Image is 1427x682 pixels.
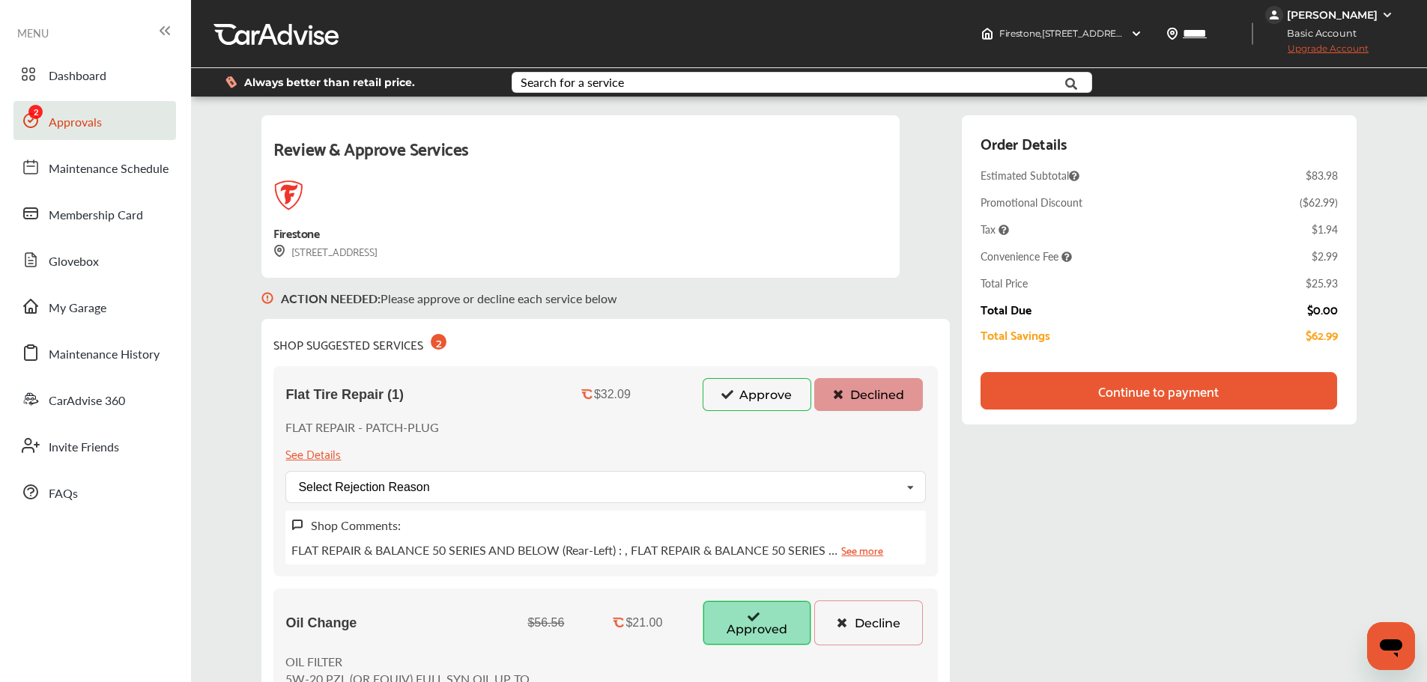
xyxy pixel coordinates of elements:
div: 2 [431,334,446,350]
div: $1.94 [1312,222,1338,237]
span: My Garage [49,299,106,318]
span: Maintenance History [49,345,160,365]
a: Membership Card [13,194,176,233]
span: CarAdvise 360 [49,392,125,411]
img: WGsFRI8htEPBVLJbROoPRyZpYNWhNONpIPPETTm6eUC0GeLEiAAAAAElFTkSuQmCC [1381,9,1393,21]
img: svg+xml;base64,PHN2ZyB3aWR0aD0iMTYiIGhlaWdodD0iMTciIHZpZXdCb3g9IjAgMCAxNiAxNyIgZmlsbD0ibm9uZSIgeG... [273,245,285,258]
img: svg+xml;base64,PHN2ZyB3aWR0aD0iMTYiIGhlaWdodD0iMTciIHZpZXdCb3g9IjAgMCAxNiAxNyIgZmlsbD0ibm9uZSIgeG... [261,278,273,319]
div: Total Due [981,302,1031,316]
img: dollor_label_vector.a70140d1.svg [225,76,237,88]
p: FLAT REPAIR - PATCH-PLUG [285,418,439,436]
div: $56.56 [527,616,564,630]
a: Maintenance Schedule [13,147,176,186]
span: MENU [17,27,49,39]
a: FAQs [13,472,176,511]
label: Shop Comments: [311,517,401,534]
span: Basic Account [1267,25,1368,41]
p: FLAT REPAIR & BALANCE 50 SERIES AND BELOW (Rear-Left) : , FLAT REPAIR & BALANCE 50 SERIES … [291,541,883,558]
div: Continue to payment [1098,383,1219,398]
div: Review & Approve Services [273,133,887,180]
a: Invite Friends [13,426,176,465]
div: [PERSON_NAME] [1287,8,1378,22]
button: Decline [814,600,923,645]
div: SHOP SUGGESTED SERVICES [273,331,446,354]
img: header-divider.bc55588e.svg [1252,22,1253,45]
div: $25.93 [1306,275,1338,290]
button: Declined [814,378,923,411]
div: $83.98 [1306,168,1338,183]
span: Maintenance Schedule [49,159,169,179]
span: Approvals [49,113,102,133]
div: Order Details [981,130,1067,156]
a: My Garage [13,287,176,326]
div: $32.09 [594,388,631,401]
img: header-down-arrow.9dd2ce7d.svg [1130,28,1142,40]
div: $2.99 [1312,249,1338,264]
span: Flat Tire Repair (1) [285,387,404,403]
span: FAQs [49,484,78,504]
span: Invite Friends [49,438,119,457]
iframe: Button to launch messaging window [1367,622,1415,670]
img: logo-firestone.png [273,180,303,210]
button: Approved [703,600,811,645]
div: Total Price [981,275,1028,290]
span: Estimated Subtotal [981,168,1079,183]
span: Convenience Fee [981,249,1072,264]
img: location_vector.a44bc228.svg [1166,28,1178,40]
span: Glovebox [49,252,99,272]
img: jVpblrzwTbfkPYzPPzSLxeg0AAAAASUVORK5CYII= [1265,6,1283,24]
div: $0.00 [1307,302,1338,316]
button: Approve [703,378,811,411]
a: See more [841,541,883,558]
div: ( $62.99 ) [1300,195,1338,210]
a: Glovebox [13,240,176,279]
span: Membership Card [49,206,143,225]
a: Dashboard [13,55,176,94]
img: svg+xml;base64,PHN2ZyB3aWR0aD0iMTYiIGhlaWdodD0iMTciIHZpZXdCb3g9IjAgMCAxNiAxNyIgZmlsbD0ibm9uZSIgeG... [291,519,303,532]
div: Select Rejection Reason [298,481,429,493]
div: See Details [285,443,341,463]
p: OIL FILTER [285,653,530,670]
div: [STREET_ADDRESS] [273,243,378,260]
span: Upgrade Account [1265,43,1369,61]
a: CarAdvise 360 [13,380,176,418]
div: Firestone [273,222,319,243]
span: Dashboard [49,67,106,86]
span: Tax [981,222,1009,237]
img: header-home-logo.8d720a4f.svg [981,28,993,40]
span: Always better than retail price. [244,77,415,88]
div: Promotional Discount [981,195,1082,210]
div: $62.99 [1306,328,1338,341]
span: Firestone , [STREET_ADDRESS] Olivette , MO 63132 [999,28,1206,39]
a: Maintenance History [13,333,176,372]
div: Search for a service [521,76,624,88]
b: ACTION NEEDED : [281,290,381,307]
p: Please approve or decline each service below [281,290,617,307]
div: Total Savings [981,328,1050,341]
span: Oil Change [285,615,357,631]
div: $21.00 [625,616,662,630]
a: Approvals [13,101,176,140]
